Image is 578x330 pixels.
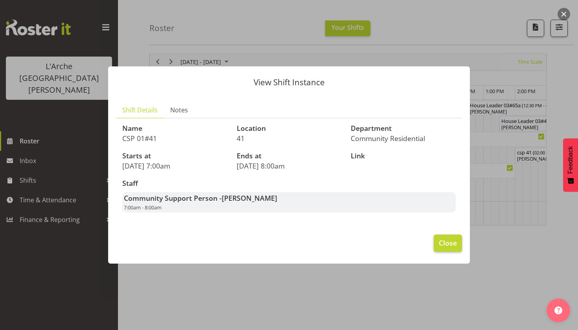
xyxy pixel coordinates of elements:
img: help-xxl-2.png [554,306,562,314]
h3: Starts at [122,152,227,160]
h3: Staff [122,180,456,187]
span: [PERSON_NAME] [222,193,277,203]
p: [DATE] 8:00am [237,161,342,170]
p: Community Residential [351,134,456,143]
p: [DATE] 7:00am [122,161,227,170]
p: View Shift Instance [116,78,462,86]
button: Close [434,235,462,252]
p: 41 [237,134,342,143]
h3: Link [351,152,456,160]
h3: Name [122,125,227,132]
span: Notes [170,105,188,115]
strong: Community Support Person - [124,193,277,203]
span: Close [439,238,457,248]
h3: Department [351,125,456,132]
span: 7:00am - 8:00am [124,204,162,211]
h3: Ends at [237,152,342,160]
span: Feedback [567,146,574,174]
p: CSP 01#41 [122,134,227,143]
h3: Location [237,125,342,132]
button: Feedback - Show survey [563,138,578,192]
span: Shift Details [122,105,158,115]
